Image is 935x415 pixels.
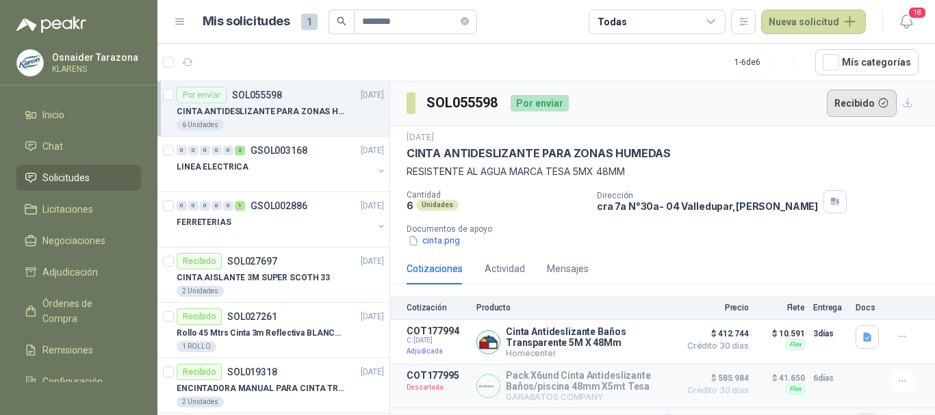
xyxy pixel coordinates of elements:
p: Precio [680,303,749,312]
p: Homecenter [506,348,672,358]
p: Cantidad [407,190,586,200]
p: Documentos de apoyo [407,224,930,234]
p: [DATE] [361,144,384,157]
div: 1 ROLLO [177,341,216,352]
div: Recibido [177,253,222,269]
p: 6 días [813,370,847,386]
button: 18 [894,10,919,34]
p: [DATE] [361,310,384,323]
div: 0 [188,146,198,155]
div: 0 [200,146,210,155]
div: Flex [786,339,805,350]
div: Unidades [416,200,459,211]
p: Entrega [813,303,847,312]
button: Nueva solicitud [761,10,866,34]
span: Inicio [42,107,64,122]
a: RecibidoSOL027697[DATE] CINTA AISLANTE 3M SUPER SCOTH 332 Unidades [157,247,389,303]
p: CINTA ANTIDESLIZANTE PARA ZONAS HUMEDAS [177,105,347,118]
p: Docs [856,303,883,312]
span: Configuración [42,374,103,389]
a: Inicio [16,102,141,128]
div: 0 [177,201,187,211]
img: Logo peakr [16,16,86,33]
span: search [337,16,346,26]
p: Adjudicada [407,345,468,358]
p: 6 [407,200,413,211]
a: Remisiones [16,337,141,363]
p: GARABATOS COMPANY [506,392,672,402]
div: 1 - 6 de 6 [734,51,804,73]
span: Negociaciones [42,233,105,248]
p: ENCINTADORA MANUAL PARA CINTA TRANSPARENTE DE 48MM X 100 MT [177,382,347,395]
img: Company Logo [477,331,500,353]
div: 0 [223,146,233,155]
div: Recibido [177,364,222,380]
button: Recibido [827,90,897,117]
p: 3 días [813,325,847,342]
p: Rollo 45 Mtrs Cinta 3m Reflectiva BLANCO - ROJO [177,327,347,340]
p: FERRETERIAS [177,216,231,229]
span: Crédito 30 días [680,386,749,394]
div: 2 Unidades [177,286,224,297]
p: [DATE] [361,89,384,102]
span: C: [DATE] [407,336,468,345]
div: Cotizaciones [407,261,463,276]
p: Flete [757,303,805,312]
span: Remisiones [42,343,93,358]
div: 0 [188,201,198,211]
a: Por enviarSOL055598[DATE] CINTA ANTIDESLIZANTE PARA ZONAS HUMEDAS6 Unidades [157,81,389,137]
div: 0 [223,201,233,211]
p: SOL027697 [227,256,277,266]
div: 0 [212,146,222,155]
p: CINTA AISLANTE 3M SUPER SCOTH 33 [177,271,330,284]
p: GSOL003168 [251,146,307,155]
a: Órdenes de Compra [16,291,141,332]
span: Órdenes de Compra [42,296,128,326]
p: COT177995 [407,370,468,381]
div: Todas [598,14,626,29]
div: Recibido [177,308,222,325]
a: RecibidoSOL027261[DATE] Rollo 45 Mtrs Cinta 3m Reflectiva BLANCO - ROJO1 ROLLO [157,303,389,358]
div: 2 [235,146,245,155]
span: 1 [301,14,318,30]
p: Cinta Antideslizante Baños Transparente 5M X 48Mm [506,326,672,348]
p: Cotización [407,303,468,312]
a: Solicitudes [16,165,141,191]
div: 0 [212,201,222,211]
span: 18 [908,6,927,19]
p: Producto [476,303,672,312]
p: Descartada [407,381,468,394]
span: Crédito 30 días [680,342,749,350]
img: Company Logo [17,50,43,76]
a: 0 0 0 0 0 2 GSOL003168[DATE] LINEA ELECTRICA [177,142,387,186]
a: 0 0 0 0 0 1 GSOL002886[DATE] FERRETERIAS [177,198,387,241]
span: $ 585.984 [680,370,749,386]
p: [DATE] [361,200,384,213]
img: Company Logo [477,375,500,397]
a: Chat [16,133,141,159]
a: Configuración [16,369,141,394]
p: Osnaider Tarazona [52,53,138,62]
p: cra 7a N°30a- 04 Valledupar , [PERSON_NAME] [597,200,818,212]
div: Flex [786,384,805,394]
span: Adjudicación [42,265,98,280]
div: 0 [177,146,187,155]
span: close-circle [461,15,469,28]
p: KLARENS [52,65,138,73]
a: Adjudicación [16,259,141,285]
p: LINEA ELECTRICA [177,161,248,174]
p: $ 41.650 [757,370,805,386]
span: Solicitudes [42,170,90,185]
p: SOL019318 [227,367,277,377]
p: [DATE] [361,366,384,379]
span: Licitaciones [42,202,93,217]
div: Mensajes [547,261,589,276]
p: SOL027261 [227,312,277,321]
a: Negociaciones [16,228,141,254]
p: [DATE] [407,131,434,144]
div: 1 [235,201,245,211]
span: close-circle [461,17,469,25]
p: [DATE] [361,255,384,268]
p: Pack X6und Cinta Antideslizante Baños/piscina 48mm X5mt Tesa [506,370,672,392]
div: Por enviar [511,95,569,111]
